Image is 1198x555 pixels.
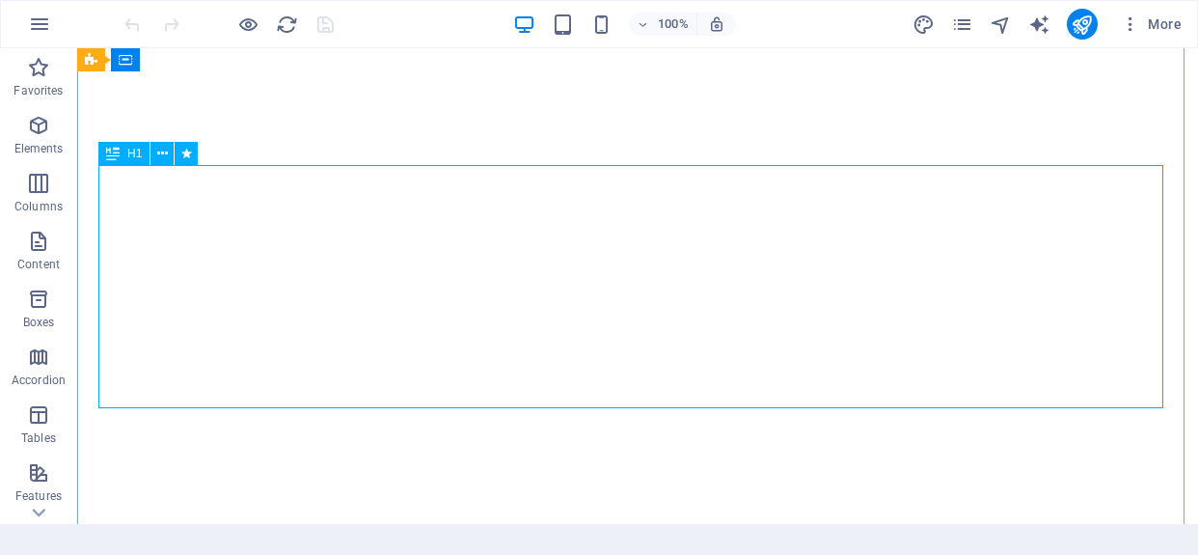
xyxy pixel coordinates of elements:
p: Tables [21,430,56,446]
p: Elements [14,141,64,156]
p: Columns [14,199,63,214]
span: More [1121,14,1182,34]
h6: 100% [658,13,689,36]
i: On resize automatically adjust zoom level to fit chosen device. [708,15,725,33]
p: Features [15,488,62,504]
button: design [912,13,936,36]
button: More [1113,9,1189,40]
i: AI Writer [1028,14,1050,36]
button: 100% [629,13,697,36]
i: Publish [1071,14,1093,36]
i: Design (Ctrl+Alt+Y) [912,14,935,36]
p: Content [17,257,60,272]
p: Boxes [23,315,55,330]
button: Click here to leave preview mode and continue editing [236,13,259,36]
span: H1 [127,148,142,159]
p: Favorites [14,83,63,98]
button: reload [275,13,298,36]
p: Accordion [12,373,66,388]
i: Navigator [990,14,1012,36]
button: navigator [990,13,1013,36]
i: Reload page [276,14,298,36]
i: Pages (Ctrl+Alt+S) [951,14,973,36]
button: text_generator [1028,13,1051,36]
button: publish [1067,9,1098,40]
button: pages [951,13,974,36]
